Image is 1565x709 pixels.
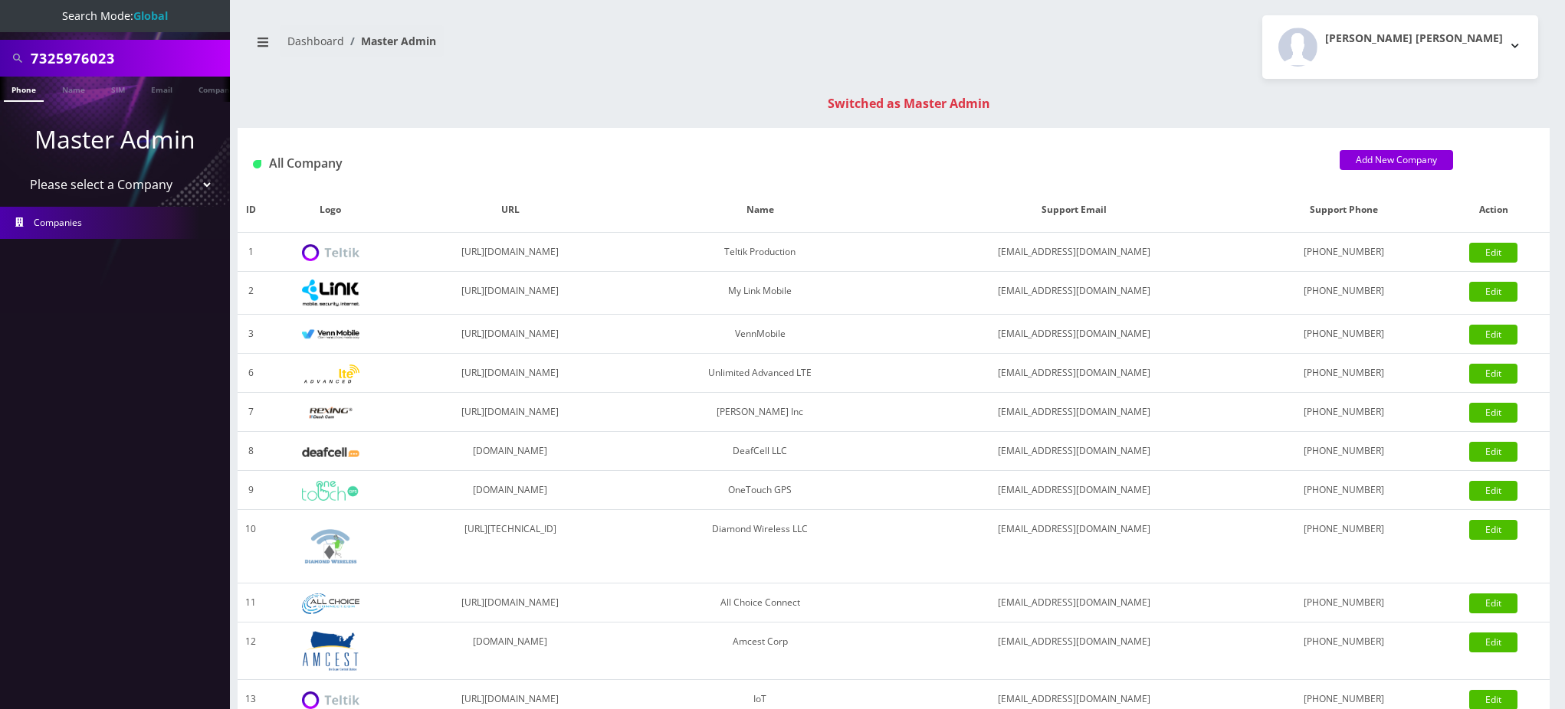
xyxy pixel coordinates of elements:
th: ID [238,188,264,233]
td: 10 [238,510,264,583]
td: [EMAIL_ADDRESS][DOMAIN_NAME] [897,315,1251,354]
td: [URL][DOMAIN_NAME] [397,315,623,354]
a: Phone [4,77,44,102]
td: Amcest Corp [623,622,897,680]
td: [URL][DOMAIN_NAME] [397,233,623,272]
td: [PHONE_NUMBER] [1251,622,1438,680]
a: Edit [1469,520,1517,540]
img: IoT [302,691,359,709]
td: OneTouch GPS [623,471,897,510]
td: [URL][DOMAIN_NAME] [397,354,623,393]
th: URL [397,188,623,233]
td: 1 [238,233,264,272]
td: Unlimited Advanced LTE [623,354,897,393]
td: [EMAIL_ADDRESS][DOMAIN_NAME] [897,354,1251,393]
td: [PHONE_NUMBER] [1251,510,1438,583]
span: Companies [34,216,82,229]
a: Edit [1469,325,1517,345]
div: Switched as Master Admin [253,94,1565,113]
td: [URL][DOMAIN_NAME] [397,272,623,315]
td: [PHONE_NUMBER] [1251,471,1438,510]
h1: All Company [253,156,1317,171]
li: Master Admin [344,33,436,49]
a: SIM [103,77,133,100]
nav: breadcrumb [249,25,882,69]
img: VennMobile [302,329,359,340]
td: [PHONE_NUMBER] [1251,432,1438,471]
a: Edit [1469,481,1517,501]
td: [EMAIL_ADDRESS][DOMAIN_NAME] [897,471,1251,510]
td: 8 [238,432,264,471]
a: Edit [1469,632,1517,652]
span: Search Mode: [62,8,168,23]
img: All Company [253,160,261,168]
td: Teltik Production [623,233,897,272]
td: DeafCell LLC [623,432,897,471]
td: 12 [238,622,264,680]
a: Name [54,77,93,100]
img: Rexing Inc [302,406,359,420]
th: Support Phone [1251,188,1438,233]
a: Edit [1469,364,1517,384]
a: Edit [1469,282,1517,302]
td: [URL][TECHNICAL_ID] [397,510,623,583]
a: Edit [1469,593,1517,613]
a: Email [143,77,180,100]
td: VennMobile [623,315,897,354]
strong: Global [133,8,168,23]
td: [DOMAIN_NAME] [397,432,623,471]
td: 3 [238,315,264,354]
td: [URL][DOMAIN_NAME] [397,583,623,622]
a: Add New Company [1340,150,1453,170]
td: [PHONE_NUMBER] [1251,354,1438,393]
td: [EMAIL_ADDRESS][DOMAIN_NAME] [897,622,1251,680]
td: [EMAIL_ADDRESS][DOMAIN_NAME] [897,393,1251,432]
img: Diamond Wireless LLC [302,518,359,575]
td: 9 [238,471,264,510]
td: [PHONE_NUMBER] [1251,272,1438,315]
a: Edit [1469,442,1517,462]
td: [EMAIL_ADDRESS][DOMAIN_NAME] [897,583,1251,622]
td: [DOMAIN_NAME] [397,471,623,510]
td: [PHONE_NUMBER] [1251,233,1438,272]
img: Teltik Production [302,244,359,262]
td: [PERSON_NAME] Inc [623,393,897,432]
td: 2 [238,272,264,315]
td: [DOMAIN_NAME] [397,622,623,680]
th: Support Email [897,188,1251,233]
td: [URL][DOMAIN_NAME] [397,393,623,432]
td: [PHONE_NUMBER] [1251,393,1438,432]
td: 11 [238,583,264,622]
a: Dashboard [287,34,344,48]
img: DeafCell LLC [302,447,359,457]
th: Action [1438,188,1550,233]
button: [PERSON_NAME] [PERSON_NAME] [1262,15,1538,79]
a: Company [191,77,242,100]
img: Unlimited Advanced LTE [302,364,359,384]
img: OneTouch GPS [302,481,359,501]
td: [EMAIL_ADDRESS][DOMAIN_NAME] [897,432,1251,471]
a: Edit [1469,243,1517,263]
td: All Choice Connect [623,583,897,622]
td: My Link Mobile [623,272,897,315]
td: 6 [238,354,264,393]
img: My Link Mobile [302,279,359,306]
h2: [PERSON_NAME] [PERSON_NAME] [1325,32,1503,45]
td: [PHONE_NUMBER] [1251,315,1438,354]
td: [PHONE_NUMBER] [1251,583,1438,622]
td: Diamond Wireless LLC [623,510,897,583]
a: Edit [1469,403,1517,423]
td: 7 [238,393,264,432]
td: [EMAIL_ADDRESS][DOMAIN_NAME] [897,272,1251,315]
img: Amcest Corp [302,630,359,671]
td: [EMAIL_ADDRESS][DOMAIN_NAME] [897,233,1251,272]
th: Name [623,188,897,233]
th: Logo [264,188,397,233]
input: Search All Companies [31,44,226,73]
td: [EMAIL_ADDRESS][DOMAIN_NAME] [897,510,1251,583]
img: All Choice Connect [302,593,359,614]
